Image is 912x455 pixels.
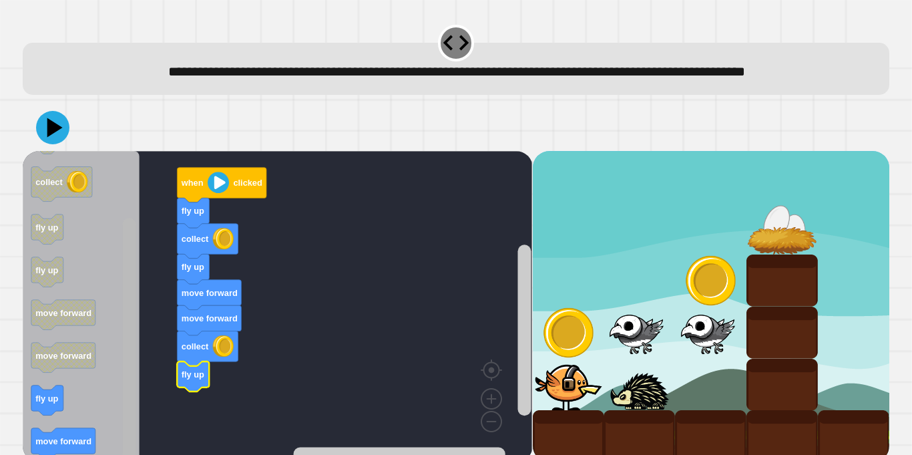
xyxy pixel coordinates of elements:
text: fly up [182,262,204,272]
text: fly up [182,206,204,216]
text: when [181,178,204,188]
text: move forward [35,308,91,318]
text: clicked [234,178,262,188]
text: fly up [35,265,58,275]
text: move forward [182,313,238,323]
text: fly up [35,222,58,233]
text: fly up [182,369,204,380]
text: collect [182,234,209,244]
text: collect [35,177,63,187]
text: move forward [35,351,91,361]
text: fly up [35,394,58,404]
text: move forward [35,436,91,446]
text: collect [182,341,209,351]
text: move forward [182,288,238,298]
